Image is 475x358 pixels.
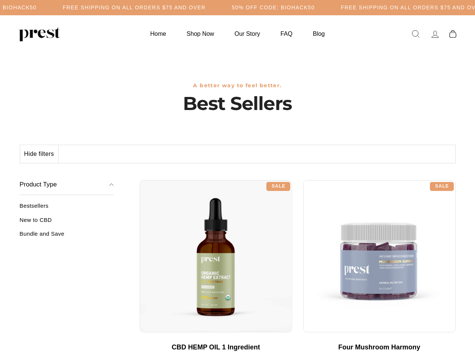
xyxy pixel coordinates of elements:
[271,26,302,41] a: FAQ
[177,26,224,41] a: Shop Now
[20,217,114,229] a: New to CBD
[20,230,114,243] a: Bundle and Save
[19,26,60,41] img: PREST ORGANICS
[141,26,175,41] a: Home
[141,26,334,41] ul: Primary
[63,4,206,11] h5: Free Shipping on all orders $75 and over
[20,145,58,163] button: Hide filters
[225,26,269,41] a: Our Story
[147,343,285,352] div: CBD HEMP OIL 1 Ingredient
[430,182,454,191] div: Sale
[232,4,315,11] h5: 50% OFF CODE: BIOHACK50
[20,92,456,115] h1: Best Sellers
[20,175,114,195] button: Product Type
[20,202,114,215] a: Bestsellers
[266,182,290,191] div: Sale
[304,26,334,41] a: Blog
[311,343,448,352] div: Four Mushroom Harmony
[20,82,456,89] h3: A better way to feel better.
